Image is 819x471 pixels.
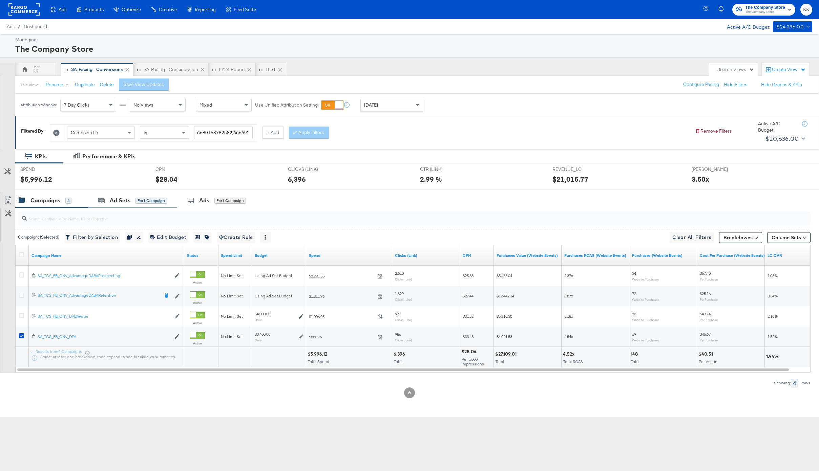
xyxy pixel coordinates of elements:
span: $5,210.30 [497,314,512,319]
button: The Company StoreThe Company Store [732,4,795,16]
span: Reporting [195,7,216,12]
div: KK [33,68,39,74]
div: SA_TCS_FB_CNV_DABAValue [38,314,171,319]
div: Drag to reorder tab [64,67,68,71]
div: $4,000.00 [255,311,270,317]
div: $20,636.00 [765,134,799,144]
span: 1.03% [768,273,778,278]
span: 19 [632,332,636,337]
span: Filter by Selection [67,233,118,242]
span: Is [144,130,147,136]
span: 1.52% [768,334,778,339]
div: SA_TCS_FB_CNV_AdvantageDABARetention [38,293,159,298]
div: $28.04 [461,349,479,355]
label: Use Unified Attribution Setting: [255,102,319,108]
div: Campaigns [30,197,60,204]
div: KPIs [35,153,47,160]
a: Dashboard [24,24,47,29]
button: Rename [41,79,76,91]
div: SA-Pacing - Conversions [71,66,123,73]
button: + Add [262,127,284,139]
sub: Clicks (Link) [395,297,412,301]
div: $27,109.01 [495,351,519,357]
span: 6.87x [564,293,573,298]
sub: Clicks (Link) [395,277,412,281]
div: Showing: [774,381,791,385]
input: Enter a search term [194,127,253,139]
div: 1.94% [766,353,781,360]
span: $31.52 [463,314,474,319]
span: $1,006.05 [309,314,375,319]
div: $28.04 [155,174,177,184]
a: The average cost you've paid to have 1,000 impressions of your ad. [463,253,491,258]
div: 4 [791,379,798,387]
div: Campaign ( 1 Selected) [18,234,60,240]
sub: Daily [255,338,262,342]
div: Active A/C Budget [758,120,795,133]
div: Drag to reorder tab [137,67,141,71]
span: No Views [133,102,153,108]
span: No Limit Set [221,293,243,298]
span: The Company Store [745,4,785,11]
span: [DATE] [364,102,378,108]
sub: Clicks (Link) [395,318,412,322]
button: Create Rule [217,232,255,243]
span: 2.37x [564,273,573,278]
div: Drag to reorder tab [259,67,262,71]
div: $40.51 [698,351,715,357]
span: Edit Budget [150,233,186,242]
div: 3.50x [692,174,709,184]
span: No Limit Set [221,314,243,319]
label: Active [190,280,205,285]
span: No Limit Set [221,273,243,278]
div: TEST [266,66,276,73]
a: The total value of the purchase actions divided by spend tracked by your Custom Audience pixel on... [564,253,627,258]
span: Creative [159,7,177,12]
span: Mixed [199,102,212,108]
sub: Per Purchase [700,318,718,322]
span: $886.76 [309,334,375,339]
span: Total [496,359,504,364]
button: Remove Filters [695,128,732,134]
sub: Website Purchases [632,338,659,342]
label: Active [190,300,205,305]
button: Configure Pacing [678,78,724,91]
span: 986 [395,332,401,337]
button: Hide Graphs & KPIs [761,82,802,88]
sub: Website Purchases [632,277,659,281]
a: The number of times a purchase was made tracked by your Custom Audience pixel on your website aft... [632,253,694,258]
button: Column Sets [767,232,811,243]
span: $27.44 [463,293,474,298]
div: $24,296.00 [776,23,804,31]
div: Active A/C Budget [720,21,770,31]
button: Filter by Selection [65,232,120,243]
span: 2.16% [768,314,778,319]
div: 2.99 % [420,174,442,184]
button: $20,636.00 [763,133,806,144]
span: 34 [632,271,636,276]
div: for 1 Campaign [214,198,246,204]
span: SPEND [20,166,71,173]
div: 6,396 [288,174,306,184]
a: The maximum amount you're willing to spend on your ads, on average each day or over the lifetime ... [255,253,303,258]
a: If set, this is the maximum spend for your campaign. [221,253,249,258]
sub: Per Purchase [700,277,718,281]
span: 1,829 [395,291,404,296]
span: KK [803,6,810,14]
sub: Website Purchases [632,297,659,301]
span: CTR (LINK) [420,166,471,173]
span: Per Action [699,359,717,364]
span: Ads [7,24,15,29]
sub: Per Purchase [700,338,718,342]
span: CPM [155,166,206,173]
div: FY24 Report [219,66,245,73]
button: Clear All Filters [670,232,714,243]
sub: Website Purchases [632,318,659,322]
div: SA-Pacing - Consideration [144,66,198,73]
div: 6,396 [394,351,407,357]
a: SA_TCS_FB_CNV_DPA [38,334,171,340]
span: 72 [632,291,636,296]
span: / [15,24,24,29]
